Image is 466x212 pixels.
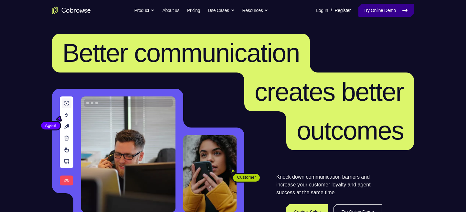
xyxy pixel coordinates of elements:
[335,4,351,17] a: Register
[162,4,179,17] a: About us
[62,39,300,67] span: Better communication
[187,4,200,17] a: Pricing
[134,4,155,17] button: Product
[331,6,332,14] span: /
[81,96,175,212] img: A customer support agent talking on the phone
[52,6,91,14] a: Go to the home page
[242,4,269,17] button: Resources
[183,135,237,212] img: A customer holding their phone
[208,4,234,17] button: Use Cases
[255,77,404,106] span: creates better
[316,4,328,17] a: Log In
[297,116,404,145] span: outcomes
[276,173,382,196] p: Knock down communication barriers and increase your customer loyalty and agent success at the sam...
[358,4,414,17] a: Try Online Demo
